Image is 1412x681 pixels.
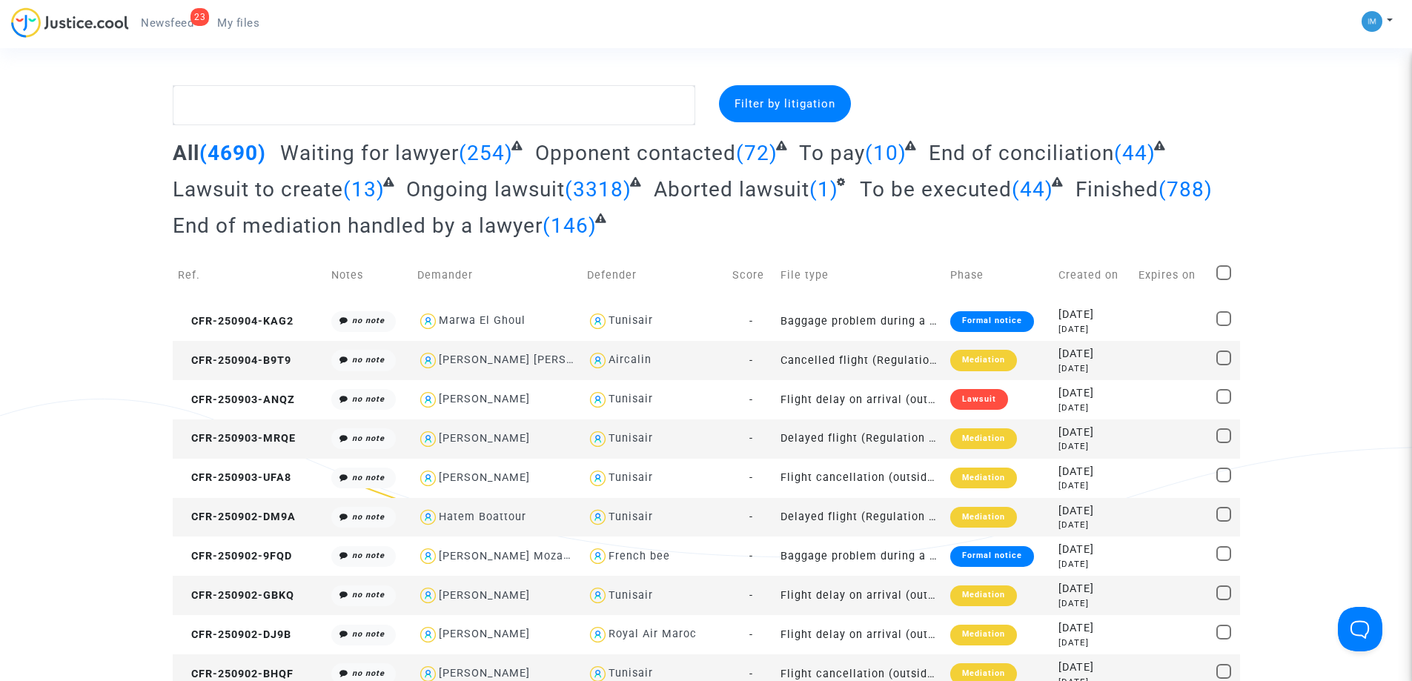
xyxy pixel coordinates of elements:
[775,302,945,341] td: Baggage problem during a flight
[775,576,945,615] td: Flight delay on arrival (outside of EU - Montreal Convention)
[417,507,439,528] img: icon-user.svg
[205,12,271,34] a: My files
[352,473,385,482] i: no note
[749,315,753,328] span: -
[417,624,439,645] img: icon-user.svg
[1362,11,1382,32] img: a105443982b9e25553e3eed4c9f672e7
[178,628,291,641] span: CFR-250902-DJ9B
[775,498,945,537] td: Delayed flight (Regulation EC 261/2004)
[141,16,193,30] span: Newsfeed
[1058,440,1129,453] div: [DATE]
[799,141,865,165] span: To pay
[565,177,632,202] span: (3318)
[173,249,326,302] td: Ref.
[587,545,609,567] img: icon-user.svg
[178,432,296,445] span: CFR-250903-MRQE
[736,141,778,165] span: (72)
[950,389,1008,410] div: Lawsuit
[865,141,906,165] span: (10)
[1114,141,1156,165] span: (44)
[860,177,1012,202] span: To be executed
[1133,249,1210,302] td: Expires on
[417,545,439,567] img: icon-user.svg
[173,141,199,165] span: All
[950,546,1034,567] div: Formal notice
[609,511,653,523] div: Tunisair
[749,471,753,484] span: -
[1058,362,1129,375] div: [DATE]
[654,177,809,202] span: Aborted lawsuit
[775,537,945,576] td: Baggage problem during a flight
[609,589,653,602] div: Tunisair
[173,177,343,202] span: Lawsuit to create
[1058,385,1129,402] div: [DATE]
[587,428,609,450] img: icon-user.svg
[352,551,385,560] i: no note
[178,511,296,523] span: CFR-250902-DM9A
[950,585,1017,606] div: Mediation
[749,550,753,562] span: -
[809,177,838,202] span: (1)
[1058,307,1129,323] div: [DATE]
[1058,346,1129,362] div: [DATE]
[749,393,753,406] span: -
[417,468,439,489] img: icon-user.svg
[1159,177,1213,202] span: (788)
[439,628,530,640] div: [PERSON_NAME]
[587,624,609,645] img: icon-user.svg
[439,314,526,327] div: Marwa El Ghoul
[343,177,385,202] span: (13)
[412,249,582,302] td: Demander
[543,213,597,238] span: (146)
[1058,581,1129,597] div: [DATE]
[587,507,609,528] img: icon-user.svg
[1058,542,1129,558] div: [DATE]
[582,249,727,302] td: Defender
[439,550,604,562] div: [PERSON_NAME] Mozambique
[439,511,526,523] div: Hatem Boattour
[417,389,439,411] img: icon-user.svg
[1058,620,1129,637] div: [DATE]
[1058,597,1129,610] div: [DATE]
[609,314,653,327] div: Tunisair
[439,589,530,602] div: [PERSON_NAME]
[417,310,439,332] img: icon-user.svg
[1058,425,1129,441] div: [DATE]
[775,341,945,380] td: Cancelled flight (Regulation EC 261/2004)
[352,433,385,443] i: no note
[352,590,385,599] i: no note
[178,315,294,328] span: CFR-250904-KAG2
[1058,558,1129,571] div: [DATE]
[1058,660,1129,676] div: [DATE]
[173,213,543,238] span: End of mediation handled by a lawyer
[587,468,609,489] img: icon-user.svg
[178,550,292,562] span: CFR-250902-9FQD
[727,249,775,302] td: Score
[352,355,385,365] i: no note
[1058,479,1129,492] div: [DATE]
[11,7,129,38] img: jc-logo.svg
[439,667,530,680] div: [PERSON_NAME]
[199,141,266,165] span: (4690)
[775,615,945,654] td: Flight delay on arrival (outside of EU - Montreal Convention)
[950,428,1017,449] div: Mediation
[459,141,513,165] span: (254)
[749,589,753,602] span: -
[609,550,670,562] div: French bee
[950,468,1017,488] div: Mediation
[352,668,385,678] i: no note
[417,350,439,371] img: icon-user.svg
[609,393,653,405] div: Tunisair
[1058,637,1129,649] div: [DATE]
[929,141,1114,165] span: End of conciliation
[749,354,753,367] span: -
[735,97,835,110] span: Filter by litigation
[439,393,530,405] div: [PERSON_NAME]
[609,432,653,445] div: Tunisair
[950,507,1017,528] div: Mediation
[587,389,609,411] img: icon-user.svg
[417,428,439,450] img: icon-user.svg
[439,432,530,445] div: [PERSON_NAME]
[1058,503,1129,519] div: [DATE]
[178,471,291,484] span: CFR-250903-UFA8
